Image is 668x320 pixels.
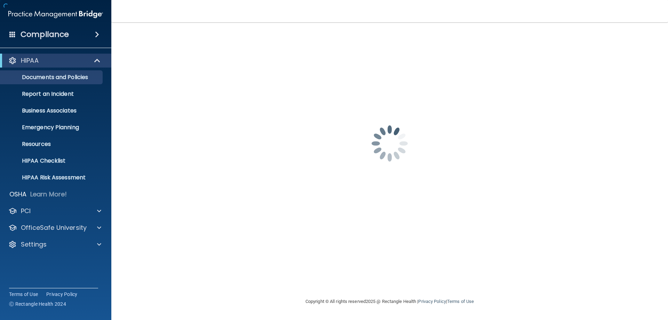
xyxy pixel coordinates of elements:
[8,224,101,232] a: OfficeSafe University
[5,174,100,181] p: HIPAA Risk Assessment
[5,157,100,164] p: HIPAA Checklist
[8,7,103,21] img: PMB logo
[418,299,446,304] a: Privacy Policy
[9,190,27,198] p: OSHA
[5,141,100,148] p: Resources
[21,30,69,39] h4: Compliance
[447,299,474,304] a: Terms of Use
[5,91,100,97] p: Report an Incident
[21,207,31,215] p: PCI
[548,271,660,298] iframe: Drift Widget Chat Controller
[21,224,87,232] p: OfficeSafe University
[5,124,100,131] p: Emergency Planning
[5,74,100,81] p: Documents and Policies
[9,291,38,298] a: Terms of Use
[355,109,424,178] img: spinner.e123f6fc.gif
[5,107,100,114] p: Business Associates
[263,290,517,313] div: Copyright © All rights reserved 2025 @ Rectangle Health | |
[46,291,78,298] a: Privacy Policy
[30,190,67,198] p: Learn More!
[21,240,47,249] p: Settings
[8,207,101,215] a: PCI
[8,240,101,249] a: Settings
[21,56,39,65] p: HIPAA
[8,56,101,65] a: HIPAA
[9,301,66,307] span: Ⓒ Rectangle Health 2024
